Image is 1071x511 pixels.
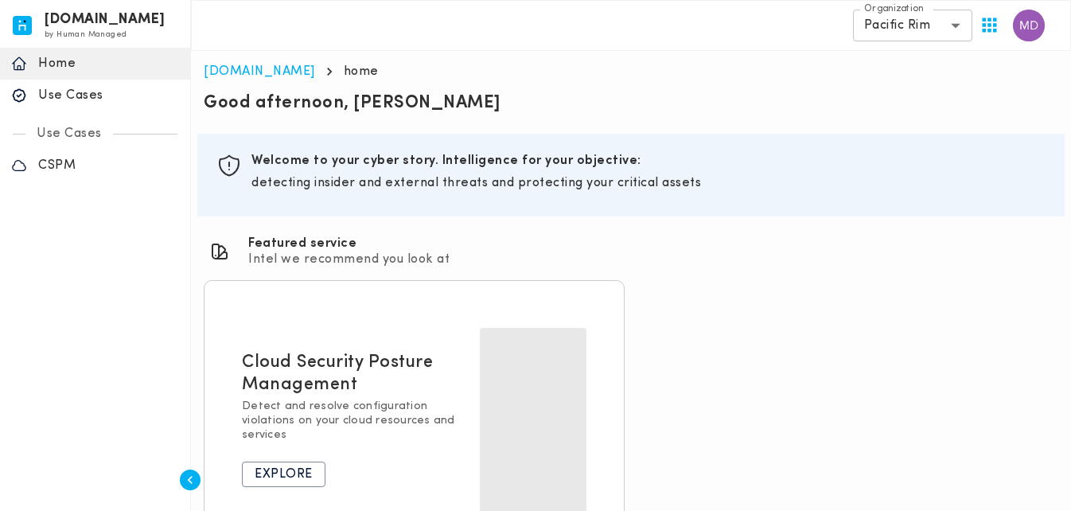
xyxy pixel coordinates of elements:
p: Good afternoon, [PERSON_NAME] [204,92,1058,115]
p: Explore [255,466,313,482]
img: Marc Daniel Jamindang [1013,10,1045,41]
div: Pacific Rim [853,10,972,41]
p: home [344,64,379,80]
h6: Featured service [248,236,450,252]
p: CSPM [38,158,179,174]
label: Organization [864,2,924,16]
p: Use Cases [38,88,179,103]
h5: Cloud Security Posture Management [242,352,467,396]
button: Explore [242,462,325,487]
p: Intel we recommend you look at [248,252,450,267]
h6: Welcome to your cyber story. Intelligence for your objective: [251,153,1046,169]
button: User [1007,3,1051,48]
p: Use Cases [25,126,113,142]
a: [DOMAIN_NAME] [204,65,315,78]
p: Home [38,56,179,72]
p: Detect and resolve configuration violations on your cloud resources and services [242,400,467,443]
h6: [DOMAIN_NAME] [45,14,166,25]
span: by Human Managed [45,30,127,39]
nav: breadcrumb [204,64,1058,80]
p: detecting insider and external threats and protecting your critical assets [251,175,1046,191]
img: invicta.io [13,16,32,35]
